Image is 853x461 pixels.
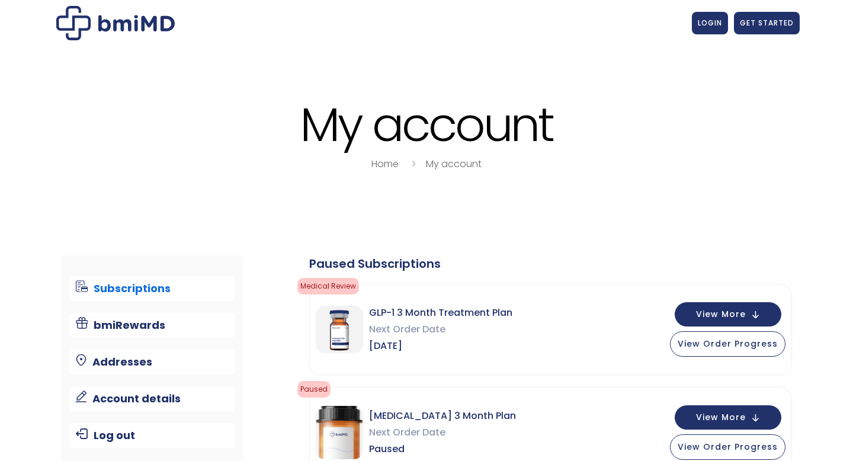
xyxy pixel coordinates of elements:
img: My account [56,6,175,40]
h1: My account [53,100,800,150]
i: breadcrumbs separator [407,157,420,171]
span: [DATE] [369,338,512,354]
button: View More [675,302,781,326]
a: Log out [70,423,235,448]
img: GLP-1 3 Month Treatment Plan [316,306,363,353]
button: View Order Progress [670,434,785,460]
span: View More [696,310,746,318]
span: [MEDICAL_DATA] 3 Month Plan [369,408,516,424]
span: Paused [369,441,516,457]
span: Medical Review [297,278,359,294]
a: GET STARTED [734,12,800,34]
a: My account [426,157,482,171]
a: Addresses [70,350,235,374]
span: View More [696,414,746,421]
a: Home [371,157,399,171]
a: Subscriptions [70,276,235,301]
a: Account details [70,386,235,411]
div: Paused Subscriptions [309,255,792,272]
span: LOGIN [698,18,722,28]
span: View Order Progress [678,441,778,453]
span: View Order Progress [678,338,778,350]
button: View Order Progress [670,331,785,357]
span: GET STARTED [740,18,794,28]
a: bmiRewards [70,313,235,338]
img: Metformin 3 Month Plan [316,406,363,459]
button: View More [675,405,781,430]
a: LOGIN [692,12,728,34]
span: Paused [297,381,331,398]
span: Next Order Date [369,321,512,338]
span: Next Order Date [369,424,516,441]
